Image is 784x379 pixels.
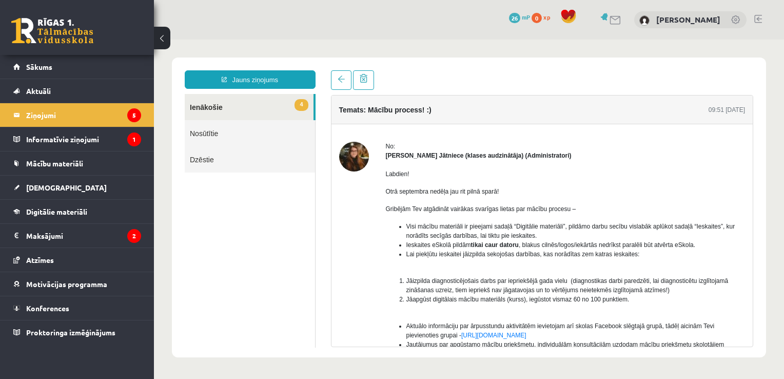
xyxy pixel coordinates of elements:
[252,202,542,209] span: Ieskaites eSkolā pildām , blakus cilnēs/logos/iekārtās nedrīkst paralēli būt atvērta eSkola.
[127,108,141,122] i: 5
[13,103,141,127] a: Ziņojumi5
[26,62,52,71] span: Sākums
[13,248,141,272] a: Atzīmes
[127,132,141,146] i: 1
[31,31,162,49] a: Jauns ziņojums
[141,60,154,71] span: 4
[555,66,591,75] div: 09:51 [DATE]
[252,183,581,200] span: Visi mācību materiāli ir pieejami sadaļā “Digitālie materiāli”, pildāmo darbu secību vislabāk apl...
[317,202,365,209] b: tikai caur datoru
[13,296,141,320] a: Konferences
[26,328,115,337] span: Proktoringa izmēģinājums
[639,15,650,26] img: Ivanda Kokina
[13,272,141,296] a: Motivācijas programma
[232,102,592,111] div: No:
[532,13,542,23] span: 0
[26,304,69,313] span: Konferences
[252,301,579,327] span: Jautājumus par apgūstamo mācību priekšmetu, individuālām konsultācijām uzdodam mācību priekšmetu ...
[13,79,141,103] a: Aktuāli
[543,13,550,21] span: xp
[13,55,141,79] a: Sākums
[13,320,141,344] a: Proktoringa izmēģinājums
[26,207,87,216] span: Digitālie materiāli
[232,131,256,138] span: Labdien!
[252,283,561,299] span: Aktuālo informāciju par ārpusstundu aktivitātēm ievietojam arī skolas Facebook slēgtajā grupā, tā...
[13,151,141,175] a: Mācību materiāli
[232,112,418,120] strong: [PERSON_NAME] Jātniece (klases audzinātāja) (Administratori)
[26,159,83,168] span: Mācību materiāli
[185,66,278,74] h4: Temats: Mācību process! :)
[31,54,160,81] a: 4Ienākošie
[509,13,530,21] a: 26 mP
[26,103,141,127] legend: Ziņojumi
[252,256,476,263] span: Jāapgūst digitālais mācību materiāls (kurss), iegūstot vismaz 60 no 100 punktiem.
[26,255,54,264] span: Atzīmes
[31,81,161,107] a: Nosūtītie
[232,148,345,156] span: Otrā septembra nedēļa jau rit pilnā sparā!
[522,13,530,21] span: mP
[26,279,107,289] span: Motivācijas programma
[656,14,720,25] a: [PERSON_NAME]
[13,224,141,248] a: Maksājumi2
[31,107,161,133] a: Dzēstie
[13,127,141,151] a: Informatīvie ziņojumi1
[26,224,141,248] legend: Maksājumi
[13,200,141,223] a: Digitālie materiāli
[532,13,555,21] a: 0 xp
[127,229,141,243] i: 2
[307,292,373,299] a: [URL][DOMAIN_NAME]
[509,13,520,23] span: 26
[232,166,422,173] span: Gribējām Tev atgādināt vairākas svarīgas lietas par mācību procesu –
[13,176,141,199] a: [DEMOGRAPHIC_DATA]
[26,183,107,192] span: [DEMOGRAPHIC_DATA]
[252,238,575,254] span: Jāizpilda diagnosticējošais darbs par iepriekšējā gada vielu (diagnostikas darbi paredzēti, lai d...
[185,102,215,132] img: Anda Laine Jātniece (klases audzinātāja)
[11,18,93,44] a: Rīgas 1. Tālmācības vidusskola
[26,86,51,96] span: Aktuāli
[252,211,486,218] span: Lai piekļūtu ieskaitei jāizpilda sekojošas darbības, kas norādītas zem katras ieskaites:
[26,127,141,151] legend: Informatīvie ziņojumi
